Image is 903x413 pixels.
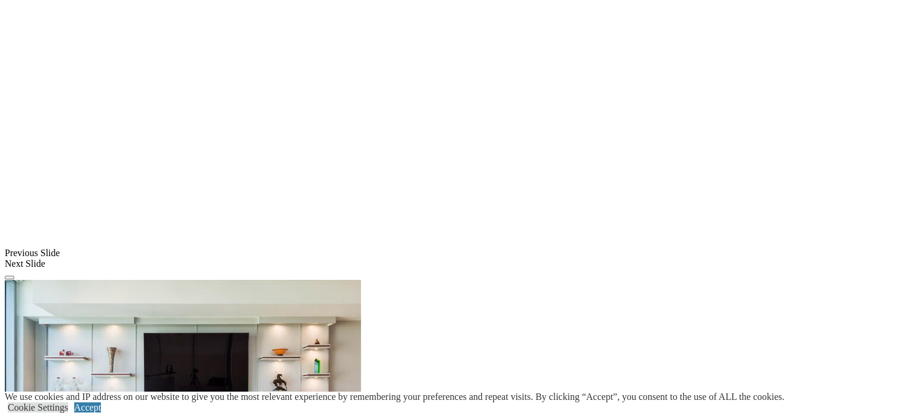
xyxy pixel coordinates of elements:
div: Next Slide [5,258,898,269]
a: Accept [74,402,101,412]
div: Previous Slide [5,248,898,258]
div: We use cookies and IP address on our website to give you the most relevant experience by remember... [5,392,784,402]
a: Cookie Settings [8,402,68,412]
button: Click here to pause slide show [5,276,14,279]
